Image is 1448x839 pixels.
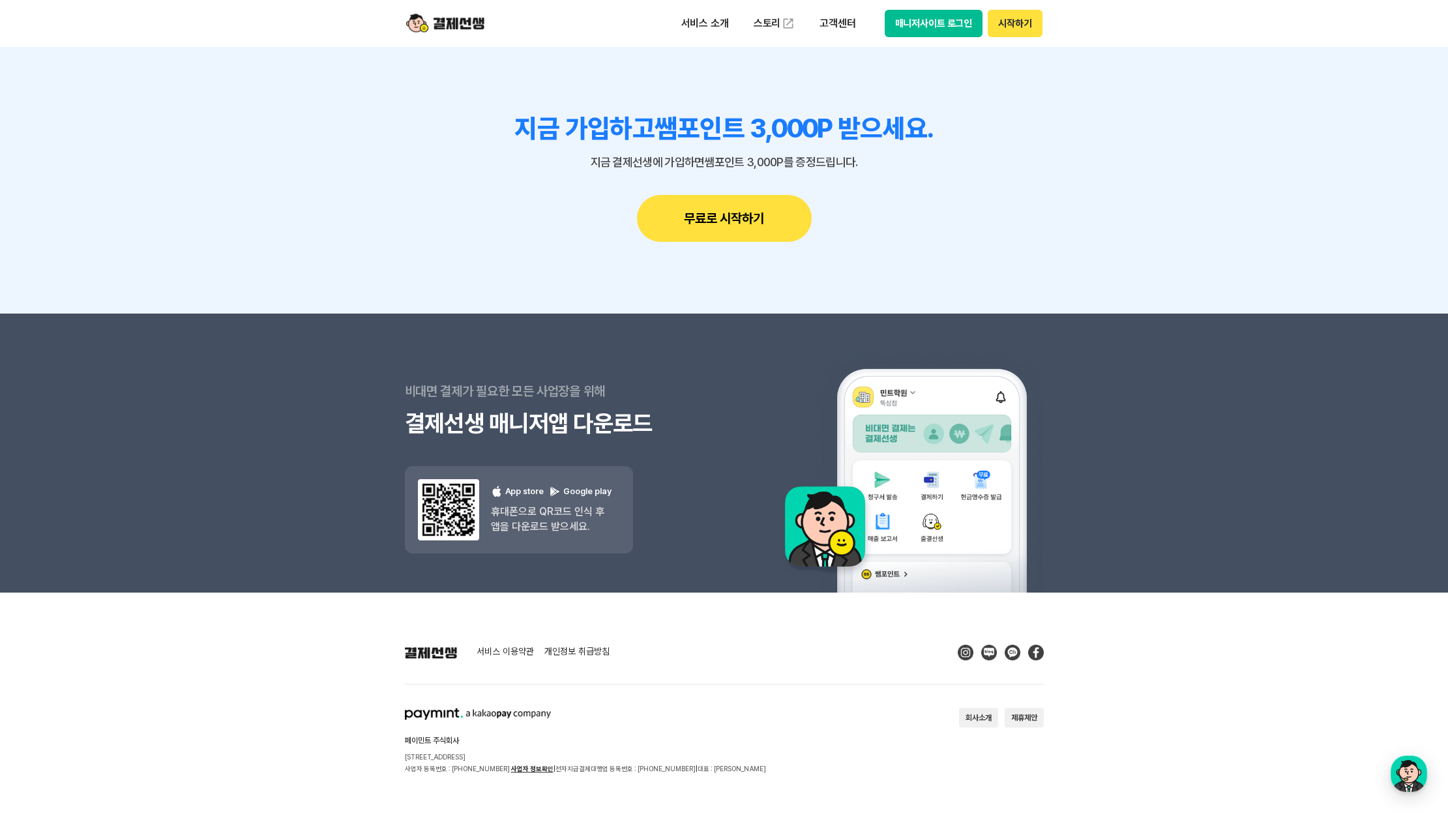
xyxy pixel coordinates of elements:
[511,765,554,773] a: 사업자 정보확인
[406,11,484,36] img: logo
[405,708,551,720] img: paymint logo
[41,433,49,443] span: 홈
[782,17,795,30] img: 외부 도메인 오픈
[119,434,135,444] span: 대화
[405,751,766,763] p: [STREET_ADDRESS]
[549,486,612,498] p: Google play
[696,765,698,773] span: |
[491,504,612,534] p: 휴대폰으로 QR코드 인식 후 앱을 다운로드 받으세요.
[1005,645,1020,660] img: Kakao Talk
[405,763,766,774] p: 사업자 등록번호 : [PHONE_NUMBER] 전자지급결제대행업 등록번호 : [PHONE_NUMBER] 대표 : [PERSON_NAME]
[418,479,479,540] img: 앱 다운도르드 qr
[958,645,973,660] img: Instagram
[988,10,1042,37] button: 시작하기
[544,647,610,658] a: 개인정보 취급방침
[745,10,805,37] a: 스토리
[405,407,724,440] h3: 결제선생 매니저앱 다운로드
[405,647,457,658] img: 결제선생 로고
[4,413,86,446] a: 홈
[1005,708,1044,728] button: 제휴제안
[768,316,1044,593] img: 앱 예시 이미지
[405,113,1044,144] h3: 지금 가입하고 쌤포인트 3,000P 받으세요.
[1028,645,1044,660] img: Facebook
[885,10,983,37] button: 매니저사이트 로그인
[981,645,997,660] img: Blog
[810,12,864,35] p: 고객센터
[554,765,555,773] span: |
[405,737,766,744] h2: 페이민트 주식회사
[549,486,561,497] img: 구글 플레이 로고
[86,413,168,446] a: 대화
[405,156,1044,169] p: 지금 결제선생에 가입하면 쌤포인트 3,000P를 증정드립니다.
[637,195,812,242] button: 무료로 시작하기
[201,433,217,443] span: 설정
[168,413,250,446] a: 설정
[405,375,724,407] p: 비대면 결제가 필요한 모든 사업장을 위해
[672,12,738,35] p: 서비스 소개
[959,708,998,728] button: 회사소개
[477,647,534,658] a: 서비스 이용약관
[491,486,503,497] img: 애플 로고
[491,486,544,498] p: App store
